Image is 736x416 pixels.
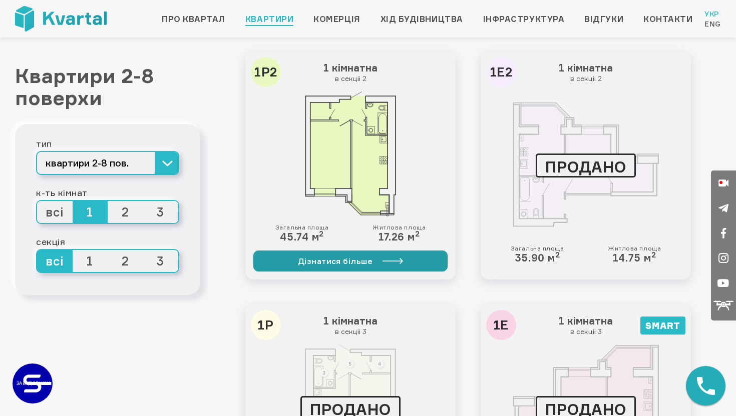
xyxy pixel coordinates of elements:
a: Комерція [313,13,360,25]
h3: 1 кімнатна [489,59,683,85]
div: 14.75 м [608,245,661,264]
div: SMART [640,316,685,334]
div: секція [36,234,179,249]
sup: 2 [651,250,656,259]
div: 45.74 м [275,224,329,243]
img: 1Р2 [305,91,396,216]
h3: 1 кімнатна [489,312,683,338]
a: Укр [704,9,721,19]
span: всі [37,250,73,272]
h3: 1 кімнатна [253,312,448,338]
div: ПРОДАНО [536,153,636,177]
small: в секціі 2 [491,74,680,83]
div: к-ть кімнат [36,185,179,200]
span: 1 [73,250,108,272]
div: 35.90 м [511,245,564,264]
a: ЗАБУДОВНИК [13,363,53,403]
a: Хід будівництва [381,13,463,25]
a: Інфраструктура [483,13,565,25]
small: Загальна площа [275,224,329,231]
h3: 1 кімнатна [253,59,448,85]
a: Eng [704,19,721,29]
span: 3 [143,201,179,223]
sup: 2 [415,229,420,238]
small: в секціі 3 [491,327,680,336]
span: 3 [143,250,179,272]
span: 1 [73,201,108,223]
div: тип [36,136,179,151]
button: квартири 2-8 пов. [36,151,179,175]
span: 2 [108,201,143,223]
small: в секціі 2 [256,74,445,83]
small: Загальна площа [511,245,564,252]
a: Квартири [245,13,293,25]
a: Контакти [643,13,692,25]
small: в секціі 3 [256,327,445,336]
img: Kvartal [15,6,107,31]
div: 1Е [486,310,516,340]
span: 2 [108,250,143,272]
div: 1Р [251,310,281,340]
a: Про квартал [162,13,225,25]
sup: 2 [319,229,324,238]
div: 1Р2 [251,57,281,87]
sup: 2 [555,250,560,259]
div: 1Е2 [486,57,516,87]
small: Житлова площа [373,224,426,231]
h1: Квартири 2-8 поверхи [15,65,200,109]
div: 17.26 м [373,224,426,243]
span: всі [37,201,73,223]
a: Відгуки [584,13,623,25]
a: Дізнатися більше [253,250,448,271]
small: Житлова площа [608,245,661,252]
text: ЗАБУДОВНИК [17,380,50,386]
